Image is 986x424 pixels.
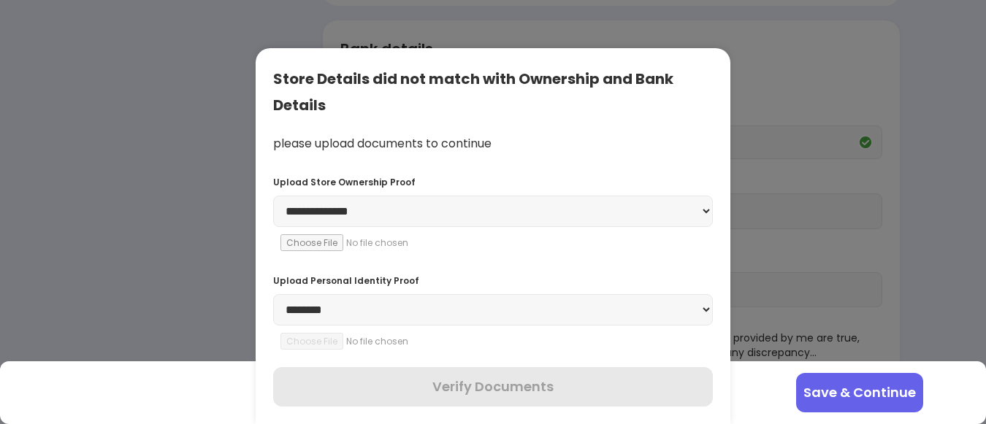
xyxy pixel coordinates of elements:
div: Store Details did not match with Ownership and Bank Details [273,66,713,118]
div: Upload Personal Identity Proof [273,274,713,287]
button: Verify Documents [273,367,713,406]
div: please upload documents to continue [273,136,713,153]
div: Upload Store Ownership Proof [273,176,713,188]
button: Save & Continue [796,373,923,412]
